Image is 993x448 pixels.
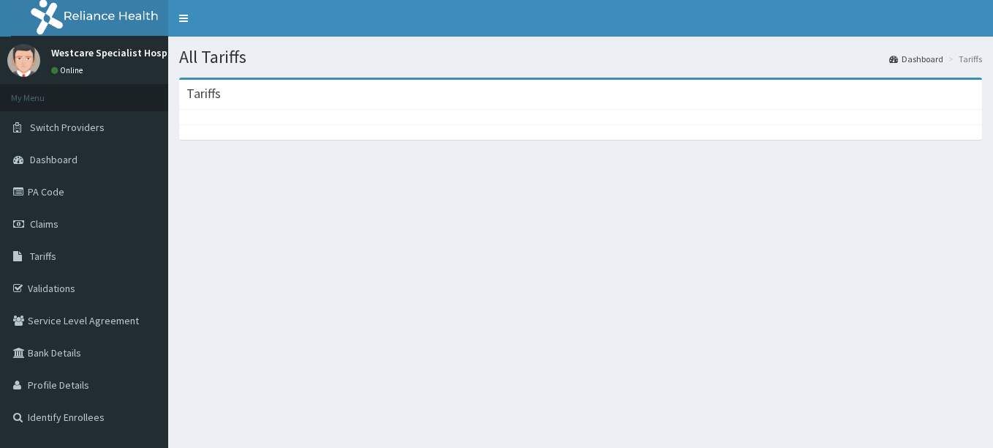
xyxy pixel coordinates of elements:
[945,53,982,65] li: Tariffs
[51,48,184,58] p: Westcare Specialist Hospital
[7,44,40,77] img: User Image
[30,250,56,263] span: Tariffs
[179,48,982,67] h1: All Tariffs
[186,87,221,100] h3: Tariffs
[30,153,78,166] span: Dashboard
[30,217,58,231] span: Claims
[30,121,105,134] span: Switch Providers
[889,53,943,65] a: Dashboard
[51,65,86,75] a: Online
